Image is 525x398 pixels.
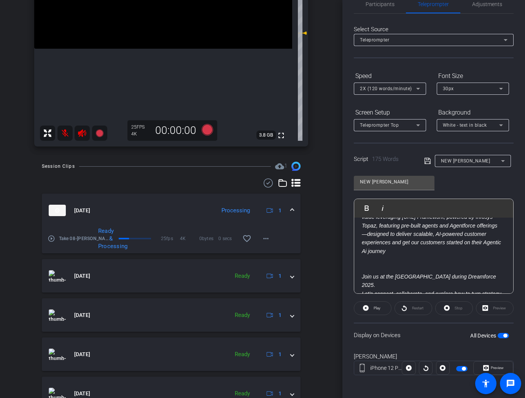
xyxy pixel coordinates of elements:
span: 1 [278,272,282,280]
div: Ready [231,350,254,359]
button: Play [354,301,391,315]
mat-icon: play_circle_outline [48,235,55,242]
div: 25 [131,124,150,130]
mat-icon: favorite_border [242,234,251,243]
img: Session clips [291,162,301,171]
span: [DATE] [74,207,90,215]
div: Select Source [354,25,514,34]
div: Ready [231,272,254,280]
mat-icon: fullscreen [277,131,286,140]
em: Let’s connect, collaborate, and explore how to turn strategy into outcomes—with AI at the core. [362,291,501,305]
div: 00:00:00 [150,124,201,137]
div: Script [354,155,414,164]
input: Title [360,177,428,186]
mat-icon: message [506,379,515,388]
button: Preview [473,361,513,375]
mat-expansion-panel-header: thumb-nail[DATE]Ready1 [42,259,301,293]
div: Screen Setup [354,106,426,119]
span: [DATE] [74,272,90,280]
label: All Devices [470,332,498,339]
span: 175 Words [372,156,399,162]
span: 1 [284,162,287,169]
span: Take 08-[PERSON_NAME]-s Record 2025-[PERSON_NAME]-2025-09-19-21-22-05-409-0 [59,235,112,242]
em: —designed to deliver scalable, AI-powered customer experiences and get our customers started on t... [362,231,501,254]
div: Ready [231,311,254,320]
em: Strategic Managed Services for long-term value leveraging [URL] Framework, powered by Infosys Top... [362,205,503,229]
div: Display on Devices [354,323,514,347]
span: 1 [278,390,282,398]
div: 4K [131,131,150,137]
span: Play [374,306,380,310]
div: iPhone 12 Pro Max [370,364,402,372]
span: FPS [137,124,145,130]
span: NEW [PERSON_NAME] [441,158,490,164]
mat-expansion-panel-header: thumb-nail[DATE]Ready1 [42,298,301,332]
span: Destinations for your clips [275,162,287,171]
span: 1 [278,350,282,358]
span: Teleprompter Top [360,123,399,128]
span: 3.8 GB [256,131,276,140]
span: 1 [278,207,282,215]
div: [PERSON_NAME] [354,352,514,361]
img: thumb-nail [49,349,66,360]
span: [DATE] [74,311,90,319]
span: 4K [180,235,199,242]
em: Join us at the [GEOGRAPHIC_DATA] during Dreamforce 2025. [362,274,496,288]
div: Background [437,106,509,119]
div: Font Size [437,70,509,83]
div: Ready [231,389,254,398]
div: Speed [354,70,426,83]
img: thumb-nail [49,205,66,216]
span: Teleprompter [360,37,389,43]
span: 0bytes [199,235,218,242]
span: 30px [443,86,454,91]
div: Processing [218,206,254,215]
span: Preview [491,366,504,370]
div: thumb-nail[DATE]Processing1 [42,227,301,253]
span: [DATE] [74,350,90,358]
span: 0 secs [218,235,237,242]
img: thumb-nail [49,270,66,282]
span: Teleprompter [418,2,449,7]
mat-icon: more_horiz [261,234,270,243]
div: Session Clips [42,162,75,170]
span: White - text in black [443,123,487,128]
mat-expansion-panel-header: thumb-nail[DATE]Ready1 [42,338,301,371]
span: 1 [278,311,282,319]
span: [DATE] [74,390,90,398]
mat-icon: cloud_upload [275,162,284,171]
img: thumb-nail [49,309,66,321]
mat-expansion-panel-header: thumb-nail[DATE]Processing1 [42,194,301,227]
mat-icon: accessibility [481,379,490,388]
span: Adjustments [472,2,502,7]
div: Ready & Processing [94,227,116,250]
mat-icon: 0 dB [298,29,307,38]
span: 2X (120 words/minute) [360,86,412,91]
span: 25fps [161,235,180,242]
span: Participants [366,2,395,7]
